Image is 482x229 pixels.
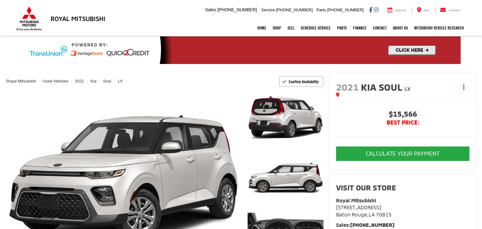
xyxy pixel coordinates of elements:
[350,222,394,228] a: [PHONE_NUMBER]
[412,7,434,13] a: Map
[390,20,411,36] a: About Us
[369,7,372,12] a: Facebook: Click to visit our Facebook page
[336,211,367,217] span: Baton Rouge
[336,211,392,217] span: ,
[43,79,68,83] a: Used Vehicles
[75,79,84,83] a: 2021
[205,7,216,12] span: Sales
[248,150,324,207] a: Expand Photo 2
[336,81,359,93] span: 2021
[6,79,36,83] a: Royal Mitsubishi
[369,211,375,217] span: LA
[217,7,257,12] span: [PHONE_NUMBER]
[248,89,324,146] a: Expand Photo 1
[374,7,378,12] a: Instagram: Click to visit our Instagram page
[247,88,324,147] img: 2021 Kia Soul LX
[463,85,464,90] span: dropdown dots
[336,184,469,192] h2: Visit our Store
[336,110,469,120] span: $15,566
[247,149,324,207] img: 2021 Kia Soul LX
[51,15,105,22] h3: Royal Mitsubishi
[254,20,270,36] a: Home
[103,79,111,83] a: Soul
[327,8,364,12] span: [PHONE_NUMBER]
[118,79,123,83] a: LX
[458,82,469,93] button: Actions
[276,8,313,12] span: [PHONE_NUMBER]
[15,6,43,31] img: Mitsubishi
[449,9,461,12] span: Contact
[279,76,324,87] button: Confirm Availability
[91,79,97,83] a: Kia
[376,211,392,217] span: 70815
[361,81,404,93] span: Kia Soul
[336,146,469,161] button: CALCULATE YOUR PAYMENT
[289,79,319,84] span: Confirm Availability
[334,20,350,36] a: Parts: Opens in a new tab
[270,20,284,36] a: Shop
[383,7,411,13] a: Service
[261,8,275,12] span: Service
[336,120,469,126] span: BEST PRICE:
[336,197,376,203] strong: Royal Mitsubishi
[336,204,381,210] span: [STREET_ADDRESS]
[350,20,370,36] a: Finance
[316,8,326,12] span: Parts
[370,20,390,36] a: Contact
[411,20,467,36] a: Mitsubishi Vehicle Research
[336,204,392,217] a: [STREET_ADDRESS] Baton Rouge,LA 70815
[404,86,410,92] span: LX
[284,20,297,36] a: Sell
[395,9,406,12] span: Service
[435,7,465,13] a: Contact
[297,20,334,36] a: Schedule Service: Opens in a new tab
[336,222,394,228] strong: Sales:
[424,9,429,12] span: Map
[21,36,461,64] img: Quick2Credit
